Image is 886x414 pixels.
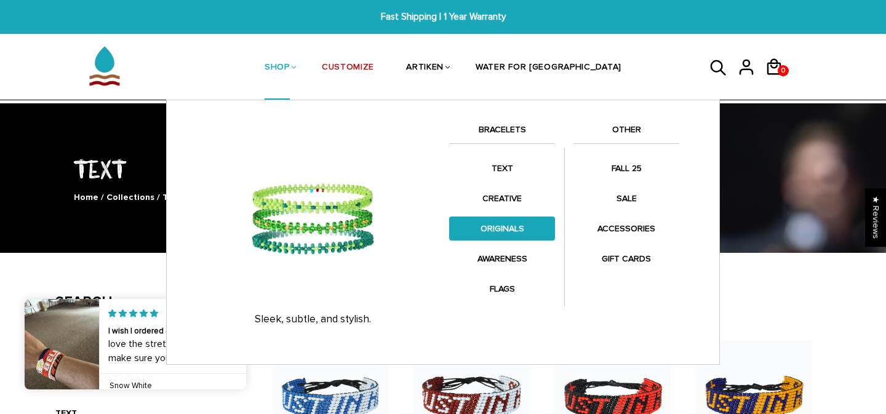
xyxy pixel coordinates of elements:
img: website_grey.svg [20,32,30,42]
div: v 4.0.25 [34,20,60,30]
a: CREATIVE [449,186,555,210]
a: OTHER [573,122,679,143]
a: SALE [573,186,679,210]
span: TEXT [162,192,184,202]
a: FALL 25 [573,156,679,180]
a: ARTIKEN [406,36,444,101]
span: 0 [778,62,788,79]
a: FLAGS [449,277,555,301]
a: Collections [106,192,154,202]
a: ORIGINALS [449,217,555,241]
a: AWARENESS [449,247,555,271]
span: Fast Shipping | 1 Year Warranty [273,10,613,24]
div: Click to open Judge.me floating reviews tab [865,188,886,247]
a: WATER FOR [GEOGRAPHIC_DATA] [476,36,621,101]
img: logo_orange.svg [20,20,30,30]
a: ACCESSORIES [573,217,679,241]
a: GIFT CARDS [573,247,679,271]
h1: TEXT [55,152,831,185]
a: SHOP [265,36,290,101]
img: tab_domain_overview_orange.svg [33,71,43,81]
img: tab_keywords_by_traffic_grey.svg [122,71,132,81]
a: Home [74,192,98,202]
div: Keywords by Traffic [136,73,207,81]
span: / [101,192,104,202]
a: TEXT [449,156,555,180]
h3: Search [55,293,236,311]
a: BRACELETS [449,122,555,143]
p: Sleek, subtle, and stylish. [188,313,437,325]
div: Domain Overview [47,73,110,81]
a: 0 [765,80,792,82]
div: Domain: [DOMAIN_NAME] [32,32,135,42]
a: CUSTOMIZE [322,36,374,101]
span: / [157,192,160,202]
